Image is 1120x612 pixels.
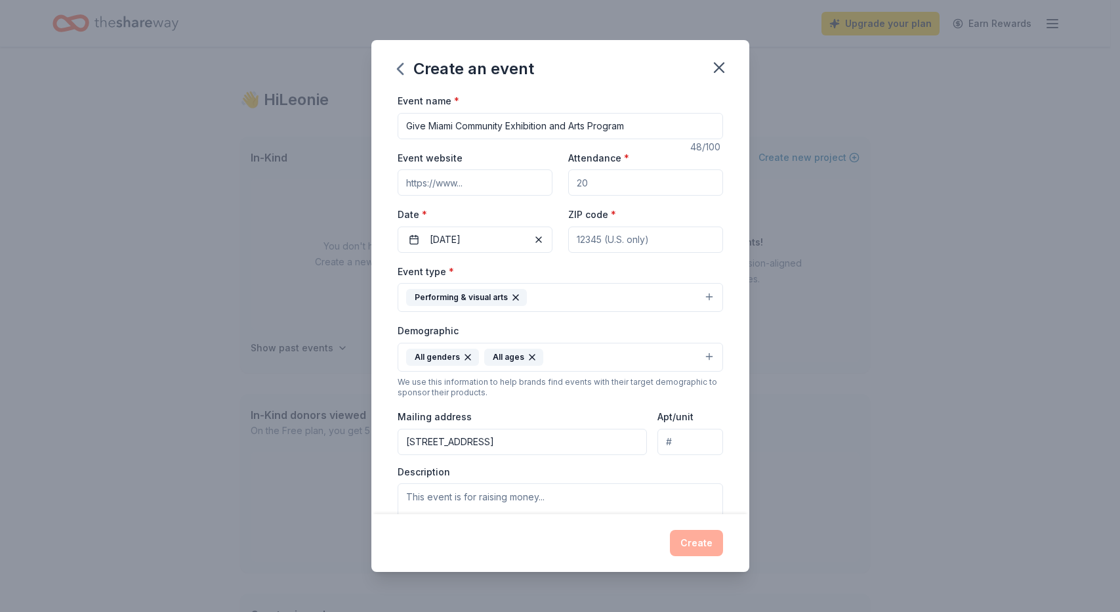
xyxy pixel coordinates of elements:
div: Performing & visual arts [406,289,527,306]
button: All gendersAll ages [398,343,723,372]
input: Spring Fundraiser [398,113,723,139]
label: Mailing address [398,410,472,424]
label: Apt/unit [657,410,694,424]
button: [DATE] [398,227,552,253]
label: Date [398,208,552,221]
div: We use this information to help brands find events with their target demographic to sponsor their... [398,377,723,398]
input: Enter a US address [398,429,648,455]
label: Event type [398,265,454,278]
input: 12345 (U.S. only) [568,227,723,253]
label: Demographic [398,324,459,338]
div: All ages [484,349,543,366]
div: All genders [406,349,479,366]
label: Attendance [568,152,629,165]
input: # [657,429,722,455]
button: Performing & visual arts [398,283,723,312]
div: 48 /100 [690,139,723,155]
label: Event website [398,152,463,165]
label: Description [398,466,450,479]
input: https://www... [398,169,552,196]
input: 20 [568,169,723,196]
div: Create an event [398,58,534,79]
label: ZIP code [568,208,616,221]
label: Event name [398,95,459,108]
